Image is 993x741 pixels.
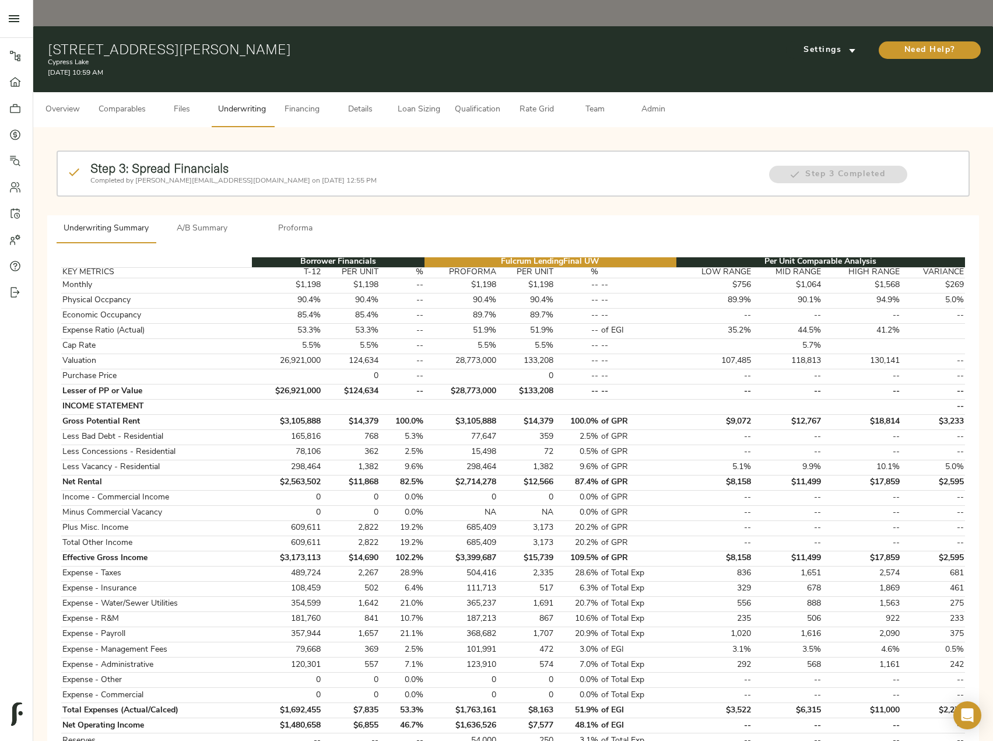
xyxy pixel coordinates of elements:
[497,460,555,475] td: 1,382
[752,490,823,505] td: --
[890,43,969,58] span: Need Help?
[99,103,146,117] span: Comparables
[555,429,600,445] td: 2.5%
[555,505,600,520] td: 0.0%
[61,354,252,369] td: Valuation
[322,505,380,520] td: 0
[380,596,424,611] td: 21.0%
[823,460,901,475] td: 10.1%
[600,475,676,490] td: of GPR
[600,323,676,338] td: of EGI
[61,384,252,399] td: Lesser of PP or Value
[322,429,380,445] td: 768
[555,308,600,323] td: --
[380,520,424,536] td: 19.2%
[497,323,555,338] td: 51.9%
[424,566,497,581] td: 504,416
[555,460,600,475] td: 9.6%
[798,43,862,58] span: Settings
[901,278,965,293] td: $269
[61,490,252,505] td: Income - Commercial Income
[322,460,380,475] td: 1,382
[823,369,901,384] td: --
[676,445,753,460] td: --
[61,627,252,642] td: Expense - Payroll
[786,41,873,59] button: Settings
[424,445,497,460] td: 15,498
[380,338,424,354] td: --
[901,460,965,475] td: 5.0%
[514,103,559,117] span: Rate Grid
[676,308,753,323] td: --
[424,611,497,627] td: 187,213
[497,429,555,445] td: 359
[823,278,901,293] td: $1,568
[879,41,981,59] button: Need Help?
[380,293,424,308] td: --
[497,551,555,566] td: $15,739
[497,369,555,384] td: 0
[61,308,252,323] td: Economic Occupancy
[380,505,424,520] td: 0.0%
[823,323,901,338] td: 41.2%
[424,267,497,278] th: PROFORMA
[555,369,600,384] td: --
[252,596,322,611] td: 354,599
[380,384,424,399] td: --
[901,581,965,596] td: 461
[676,536,753,551] td: --
[555,354,600,369] td: --
[953,701,981,729] div: Open Intercom Messenger
[252,581,322,596] td: 108,459
[61,596,252,611] td: Expense - Water/Sewer Utilities
[380,308,424,323] td: --
[497,308,555,323] td: 89.7%
[322,490,380,505] td: 0
[252,445,322,460] td: 78,106
[424,429,497,445] td: 77,647
[322,293,380,308] td: 90.4%
[752,429,823,445] td: --
[252,505,322,520] td: 0
[380,460,424,475] td: 9.6%
[555,581,600,596] td: 6.3%
[752,267,823,278] th: MID RANGE
[901,293,965,308] td: 5.0%
[555,596,600,611] td: 20.7%
[823,354,901,369] td: 130,141
[40,103,85,117] span: Overview
[752,611,823,627] td: 506
[497,490,555,505] td: 0
[497,581,555,596] td: 517
[424,293,497,308] td: 90.4%
[752,596,823,611] td: 888
[555,536,600,551] td: 20.2%
[600,520,676,536] td: of GPR
[752,384,823,399] td: --
[252,536,322,551] td: 609,611
[61,414,252,429] td: Gross Potential Rent
[497,293,555,308] td: 90.4%
[823,581,901,596] td: 1,869
[163,222,242,236] span: A/B Summary
[823,445,901,460] td: --
[252,566,322,581] td: 489,724
[600,308,676,323] td: --
[823,293,901,308] td: 94.9%
[600,384,676,399] td: --
[252,551,322,566] td: $3,173,113
[901,354,965,369] td: --
[631,103,675,117] span: Admin
[600,611,676,627] td: of Total Exp
[424,505,497,520] td: NA
[380,267,424,278] th: %
[61,460,252,475] td: Less Vacancy - Residential
[424,354,497,369] td: 28,773,000
[600,354,676,369] td: --
[901,505,965,520] td: --
[555,414,600,429] td: 100.0%
[61,475,252,490] td: Net Rental
[252,490,322,505] td: 0
[752,369,823,384] td: --
[901,611,965,627] td: 233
